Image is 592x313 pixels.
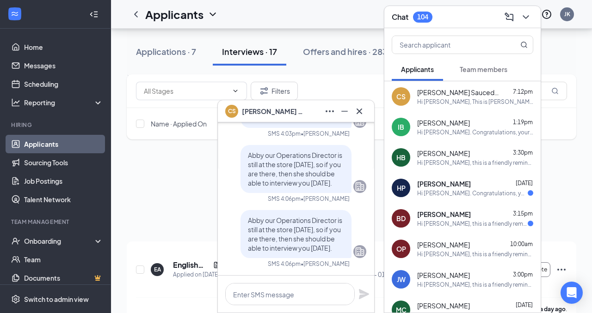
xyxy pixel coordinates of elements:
div: Hi [PERSON_NAME], This is [PERSON_NAME] from [DEMOGRAPHIC_DATA]-fil-A. We want you on our team in... [417,98,533,106]
div: JK [564,10,570,18]
div: Switch to admin view [24,295,89,304]
div: EA [154,265,161,273]
h5: English ALYSSA [173,260,209,270]
span: • [PERSON_NAME] [301,195,350,203]
span: Applicants [401,65,434,73]
span: [PERSON_NAME] Saucedo_Bustos [417,88,500,97]
span: • [PERSON_NAME] [301,260,350,268]
div: 104 [417,13,428,21]
span: 1:19pm [513,119,533,126]
span: 3:00pm [513,271,533,278]
div: HB [396,153,406,162]
div: SMS 4:06pm [268,195,301,203]
a: Talent Network [24,190,103,209]
div: Hi [PERSON_NAME], this is a friendly reminder. Your meeting with [DEMOGRAPHIC_DATA]-fil-A for Gue... [417,220,528,228]
svg: UserCheck [11,236,20,246]
div: Hi [PERSON_NAME], this is a friendly reminder. Your meeting with [DEMOGRAPHIC_DATA]-fil-A for Gue... [417,159,533,167]
div: Hiring [11,121,101,129]
svg: Collapse [89,10,99,19]
button: Filter Filters [251,82,298,100]
div: CS [396,92,406,101]
button: ComposeMessage [502,10,517,24]
div: OP [396,244,406,253]
button: ChevronDown [518,10,533,24]
span: 7:12pm [513,88,533,95]
a: Home [24,38,103,56]
a: Applicants [24,135,103,153]
span: [PERSON_NAME] [417,210,471,219]
svg: Company [354,246,365,257]
svg: Cross [354,106,365,117]
a: DocumentsCrown [24,269,103,287]
span: Team members [460,65,507,73]
span: [PERSON_NAME] Saucedo_Bustos [242,106,307,116]
div: Hi [PERSON_NAME]. Congratulations, your meeting with [DEMOGRAPHIC_DATA]-fil-A for Back of House T... [417,128,533,136]
svg: MagnifyingGlass [551,87,559,95]
span: • [PERSON_NAME] [301,130,350,138]
span: 3:15pm [513,210,533,217]
div: JW [397,275,406,284]
span: [PERSON_NAME] [417,179,471,188]
a: Messages [24,56,103,75]
div: SMS 4:06pm [268,260,301,268]
div: Hi [PERSON_NAME]. Congratulations, your meeting with [DEMOGRAPHIC_DATA]-fil-A for Back-of-House T... [417,189,528,197]
span: [PERSON_NAME] [417,149,470,158]
span: Name · Applied On [151,119,207,128]
span: [PERSON_NAME] [417,301,470,310]
b: a day ago [540,306,566,313]
span: [PERSON_NAME] [417,271,470,280]
svg: Minimize [339,106,350,117]
svg: WorkstreamLogo [10,9,19,18]
div: Hi [PERSON_NAME], this is a friendly reminder. Your meeting with [DEMOGRAPHIC_DATA]-fil-A for Bac... [417,250,533,258]
div: Reporting [24,98,104,107]
span: [DATE] [516,180,533,187]
span: [PERSON_NAME] [417,240,470,249]
svg: Ellipses [324,106,335,117]
span: Abby our Operations Director is still at the store [DATE], so if you are there, then she should b... [248,216,342,252]
a: Job Postings [24,172,103,190]
svg: Settings [11,295,20,304]
svg: Ellipses [556,264,567,275]
div: Interviews · 17 [222,46,277,57]
input: All Stages [144,86,228,96]
span: Abby our Operations Director is still at the store [DATE], so if you are there, then she should b... [248,151,342,187]
div: Applications · 7 [136,46,196,57]
div: Onboarding [24,236,95,246]
svg: Plane [358,289,370,300]
a: Sourcing Tools [24,153,103,172]
button: Cross [352,104,367,119]
div: Open Intercom Messenger [561,282,583,304]
div: Team Management [11,218,101,226]
svg: Analysis [11,98,20,107]
svg: ChevronDown [232,87,239,95]
svg: Document [213,261,220,269]
div: Applied on [DATE] [173,270,220,279]
div: Offers and hires · 283 [303,46,388,57]
span: 3:30pm [513,149,533,156]
div: SMS 4:03pm [268,130,301,138]
span: 10:00am [510,241,533,247]
div: IB [398,122,404,132]
div: BD [396,214,406,223]
button: Ellipses [322,104,337,119]
svg: Filter [259,85,270,96]
svg: ChevronDown [207,9,218,20]
a: Scheduling [24,75,103,93]
svg: ComposeMessage [504,12,515,23]
div: HP [397,183,406,193]
h1: Applicants [145,6,203,22]
input: Search applicant [392,36,502,54]
button: Minimize [337,104,352,119]
svg: ChevronDown [520,12,531,23]
svg: ChevronLeft [130,9,142,20]
svg: Company [354,181,365,192]
svg: QuestionInfo [541,9,552,20]
span: [PERSON_NAME] [417,118,470,127]
div: Hi [PERSON_NAME], this is a friendly reminder. Your meeting with [DEMOGRAPHIC_DATA]-fil-A for Bac... [417,281,533,289]
a: Team [24,250,103,269]
span: [DATE] [516,301,533,308]
h3: Chat [392,12,408,22]
svg: MagnifyingGlass [520,41,528,48]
